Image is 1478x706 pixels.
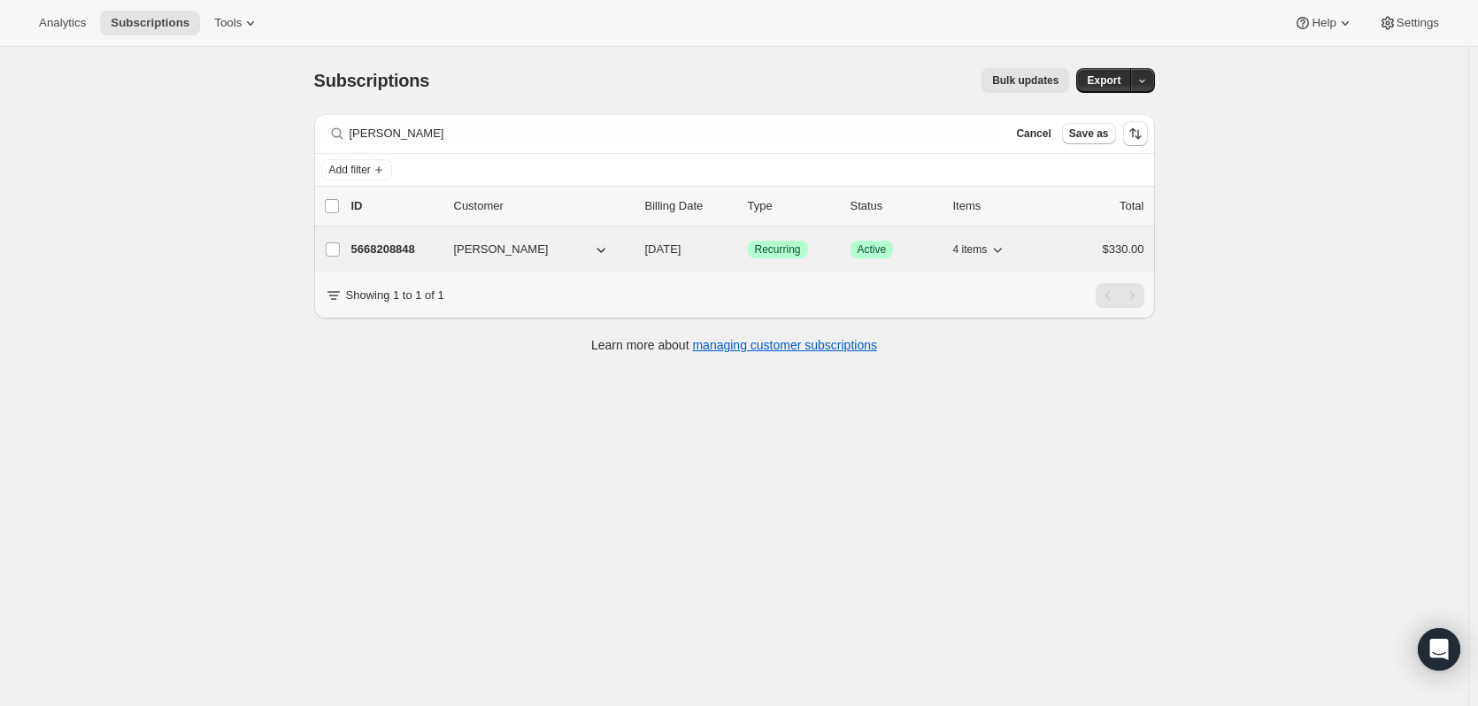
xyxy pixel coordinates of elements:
[1096,283,1144,308] nav: Pagination
[204,11,270,35] button: Tools
[1009,123,1058,144] button: Cancel
[351,197,1144,215] div: IDCustomerBilling DateTypeStatusItemsTotal
[981,68,1069,93] button: Bulk updates
[1418,628,1460,671] div: Open Intercom Messenger
[314,71,430,90] span: Subscriptions
[454,197,631,215] p: Customer
[454,241,549,258] span: [PERSON_NAME]
[443,235,620,264] button: [PERSON_NAME]
[1103,242,1144,256] span: $330.00
[214,16,242,30] span: Tools
[851,197,939,215] p: Status
[1120,197,1143,215] p: Total
[692,338,877,352] a: managing customer subscriptions
[28,11,96,35] button: Analytics
[645,242,681,256] span: [DATE]
[100,11,200,35] button: Subscriptions
[351,237,1144,262] div: 5668208848[PERSON_NAME][DATE]SuccessRecurringSuccessActive4 items$330.00
[1123,121,1148,146] button: Sort the results
[111,16,189,30] span: Subscriptions
[1069,127,1109,141] span: Save as
[1283,11,1364,35] button: Help
[1062,123,1116,144] button: Save as
[1076,68,1131,93] button: Export
[748,197,836,215] div: Type
[953,197,1042,215] div: Items
[346,287,444,304] p: Showing 1 to 1 of 1
[591,336,877,354] p: Learn more about
[321,159,392,180] button: Add filter
[39,16,86,30] span: Analytics
[1016,127,1051,141] span: Cancel
[1397,16,1439,30] span: Settings
[755,242,801,257] span: Recurring
[1087,73,1120,88] span: Export
[329,163,371,177] span: Add filter
[858,242,887,257] span: Active
[1312,16,1336,30] span: Help
[992,73,1058,88] span: Bulk updates
[953,242,988,257] span: 4 items
[1368,11,1450,35] button: Settings
[351,241,440,258] p: 5668208848
[350,121,999,146] input: Filter subscribers
[351,197,440,215] p: ID
[953,237,1007,262] button: 4 items
[645,197,734,215] p: Billing Date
